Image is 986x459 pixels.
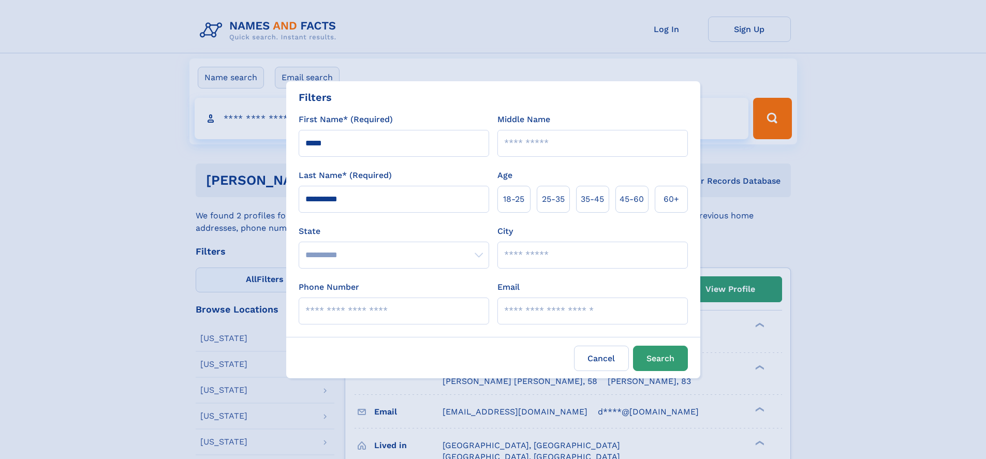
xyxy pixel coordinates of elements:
span: 35‑45 [581,193,604,205]
span: 60+ [664,193,679,205]
span: 18‑25 [503,193,524,205]
label: State [299,225,489,238]
label: First Name* (Required) [299,113,393,126]
label: Age [497,169,512,182]
span: 25‑35 [542,193,565,205]
label: City [497,225,513,238]
label: Phone Number [299,281,359,293]
div: Filters [299,90,332,105]
label: Middle Name [497,113,550,126]
button: Search [633,346,688,371]
label: Last Name* (Required) [299,169,392,182]
label: Email [497,281,520,293]
span: 45‑60 [620,193,644,205]
label: Cancel [574,346,629,371]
